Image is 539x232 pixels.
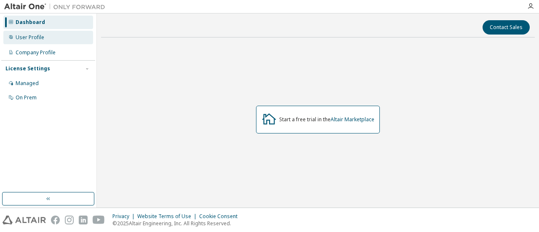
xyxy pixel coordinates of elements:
[93,216,105,224] img: youtube.svg
[16,49,56,56] div: Company Profile
[112,213,137,220] div: Privacy
[65,216,74,224] img: instagram.svg
[279,116,374,123] div: Start a free trial in the
[16,19,45,26] div: Dashboard
[51,216,60,224] img: facebook.svg
[331,116,374,123] a: Altair Marketplace
[4,3,109,11] img: Altair One
[16,94,37,101] div: On Prem
[5,65,50,72] div: License Settings
[483,20,530,35] button: Contact Sales
[79,216,88,224] img: linkedin.svg
[112,220,243,227] p: © 2025 Altair Engineering, Inc. All Rights Reserved.
[137,213,199,220] div: Website Terms of Use
[16,80,39,87] div: Managed
[16,34,44,41] div: User Profile
[3,216,46,224] img: altair_logo.svg
[199,213,243,220] div: Cookie Consent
